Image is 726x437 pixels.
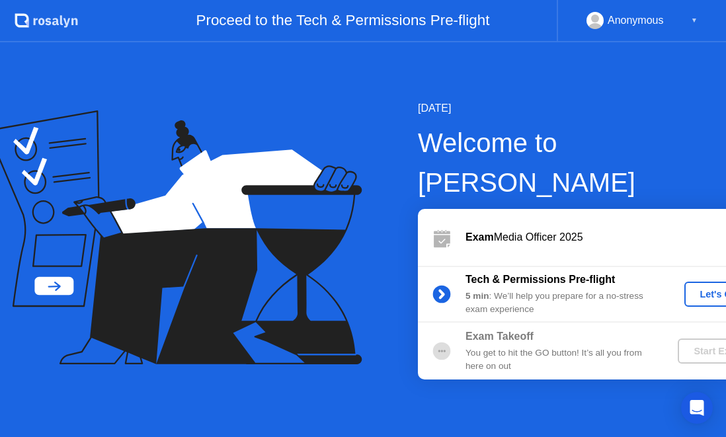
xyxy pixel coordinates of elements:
b: Exam [465,231,494,243]
b: Exam Takeoff [465,331,534,342]
div: Open Intercom Messenger [681,392,713,424]
div: ▼ [691,12,698,29]
div: Anonymous [608,12,664,29]
b: Tech & Permissions Pre-flight [465,274,615,285]
b: 5 min [465,291,489,301]
div: : We’ll help you prepare for a no-stress exam experience [465,290,656,317]
div: You get to hit the GO button! It’s all you from here on out [465,346,656,374]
